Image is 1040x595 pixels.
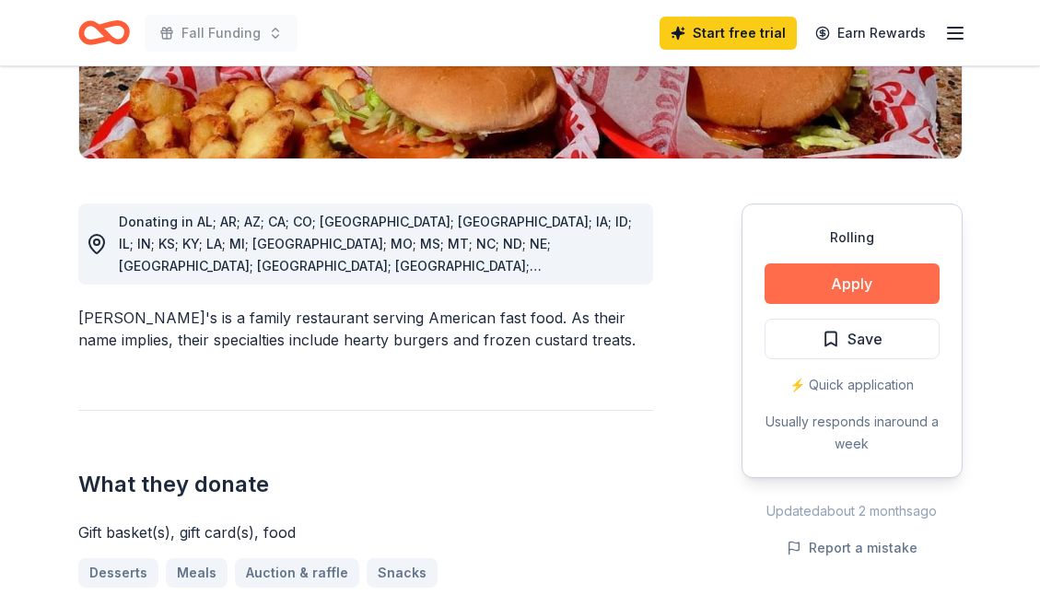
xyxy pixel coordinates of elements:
[660,17,797,50] a: Start free trial
[765,263,940,304] button: Apply
[181,22,261,44] span: Fall Funding
[166,558,228,588] a: Meals
[78,558,158,588] a: Desserts
[119,214,632,318] span: Donating in AL; AR; AZ; CA; CO; [GEOGRAPHIC_DATA]; [GEOGRAPHIC_DATA]; IA; ID; IL; IN; KS; KY; LA;...
[765,411,940,455] div: Usually responds in around a week
[804,17,937,50] a: Earn Rewards
[78,11,130,54] a: Home
[847,327,882,351] span: Save
[235,558,359,588] a: Auction & raffle
[145,15,298,52] button: Fall Funding
[787,537,917,559] button: Report a mistake
[765,319,940,359] button: Save
[78,521,653,543] div: Gift basket(s), gift card(s), food
[78,307,653,351] div: [PERSON_NAME]'s is a family restaurant serving American fast food. As their name implies, their s...
[367,558,438,588] a: Snacks
[765,374,940,396] div: ⚡️ Quick application
[742,500,963,522] div: Updated about 2 months ago
[78,470,653,499] h2: What they donate
[765,227,940,249] div: Rolling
